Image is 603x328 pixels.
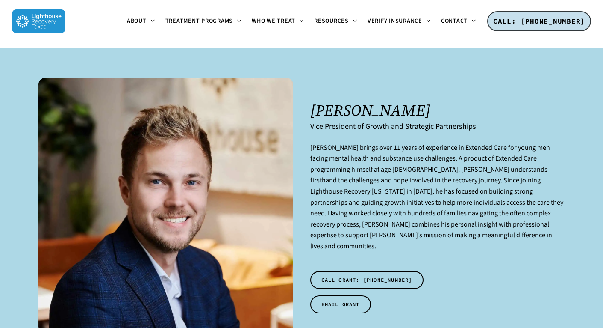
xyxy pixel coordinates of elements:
[309,18,362,25] a: Resources
[127,17,147,25] span: About
[310,101,565,119] h1: [PERSON_NAME]
[252,17,295,25] span: Who We Treat
[310,122,565,131] h6: Vice President of Growth and Strategic Partnerships
[321,276,412,284] span: CALL GRANT: [PHONE_NUMBER]
[165,17,233,25] span: Treatment Programs
[441,17,468,25] span: Contact
[487,11,591,32] a: CALL: [PHONE_NUMBER]
[362,18,436,25] a: Verify Insurance
[247,18,309,25] a: Who We Treat
[12,9,65,33] img: Lighthouse Recovery Texas
[310,271,424,289] a: CALL GRANT: [PHONE_NUMBER]
[493,17,585,25] span: CALL: [PHONE_NUMBER]
[310,143,565,262] p: [PERSON_NAME] brings over 11 years of experience in Extended Care for young men facing mental hea...
[436,18,481,25] a: Contact
[310,295,371,313] a: EMAIL GRANT
[314,17,349,25] span: Resources
[160,18,247,25] a: Treatment Programs
[122,18,160,25] a: About
[368,17,422,25] span: Verify Insurance
[321,300,360,309] span: EMAIL GRANT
